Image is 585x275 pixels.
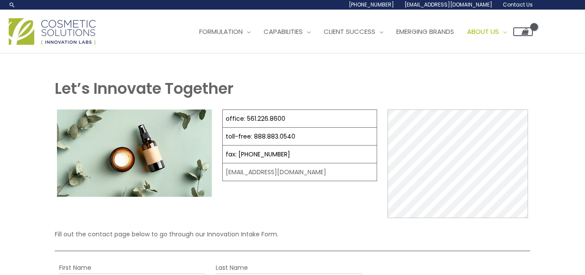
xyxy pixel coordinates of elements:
[9,18,96,45] img: Cosmetic Solutions Logo
[186,19,533,45] nav: Site Navigation
[396,27,454,36] span: Emerging Brands
[193,19,257,45] a: Formulation
[9,1,16,8] a: Search icon link
[257,19,317,45] a: Capabilities
[55,78,234,99] strong: Let’s Innovate Together
[55,229,530,240] p: Fill out the contact page below to go through our Innovation Intake Form.
[216,262,248,273] label: Last Name
[317,19,390,45] a: Client Success
[57,109,212,196] img: Contact page image for private label skincare manufacturer Cosmetic solutions shows a skin care b...
[324,27,375,36] span: Client Success
[59,262,91,273] label: First Name
[461,19,513,45] a: About Us
[513,27,533,36] a: View Shopping Cart, empty
[222,163,377,181] td: [EMAIL_ADDRESS][DOMAIN_NAME]
[349,1,394,8] span: [PHONE_NUMBER]
[467,27,499,36] span: About Us
[503,1,533,8] span: Contact Us
[390,19,461,45] a: Emerging Brands
[226,132,295,141] a: toll-free: 888.883.0540
[226,114,285,123] a: office: 561.226.8600
[264,27,303,36] span: Capabilities
[199,27,243,36] span: Formulation
[226,150,290,159] a: fax: [PHONE_NUMBER]
[404,1,492,8] span: [EMAIL_ADDRESS][DOMAIN_NAME]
